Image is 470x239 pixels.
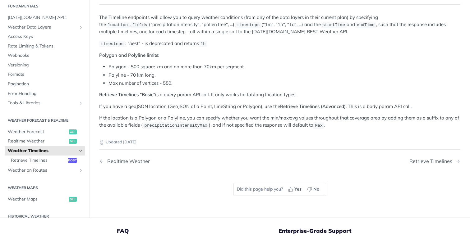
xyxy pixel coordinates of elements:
[5,146,85,156] a: Weather TimelinesHide subpages for Weather Timelines
[108,80,460,87] li: Max number of vertices - 550.
[101,42,123,46] span: timesteps
[104,158,150,164] div: Realtime Weather
[409,158,460,164] a: Next Page: Retrieve Timelines
[99,14,460,35] p: The Timeline endpoints will allow you to query weather conditions (from any of the data layers in...
[237,23,260,27] span: timesteps
[11,157,67,163] span: Retrieve Timelines
[8,62,83,68] span: Versioning
[99,91,460,98] p: is a query param API call. It only works for lat/long location types.
[5,79,85,89] a: Pagination
[69,129,77,134] span: get
[5,214,85,219] h2: Historical Weather
[322,23,345,27] span: startTime
[8,24,77,30] span: Weather Data Layers
[315,123,323,128] span: Max
[8,196,67,202] span: Weather Maps
[117,227,279,235] h5: FAQ
[99,103,460,110] p: If you have a geoJSON location (GeoJSON of a Point, LineString or Polygon), use the ). This is a ...
[108,23,128,27] span: location
[5,118,85,123] h2: Weather Forecast & realtime
[5,185,85,191] h2: Weather Maps
[5,70,85,79] a: Formats
[8,91,83,97] span: Error Handling
[99,52,159,58] strong: Polygon and Polyline limits:
[78,101,83,106] button: Show subpages for Tools & Libraries
[99,40,460,47] p: : " " - is deprecated and returns
[5,42,85,51] a: Rate Limiting & Tokens
[78,25,83,29] button: Show subpages for Weather Data Layers
[280,103,344,109] strong: Retrieve Timelines (Advanced
[8,52,83,59] span: Webhooks
[69,139,77,144] span: get
[5,3,85,9] h2: Fundamentals
[409,158,455,164] div: Retrieve Timelines
[68,158,77,163] span: post
[5,61,85,70] a: Versioning
[78,168,83,173] button: Show subpages for Weather on Routes
[5,32,85,41] a: Access Keys
[294,186,302,192] span: Yes
[357,23,375,27] span: endTime
[8,138,67,144] span: Realtime Weather
[5,166,85,175] a: Weather on RoutesShow subpages for Weather on Routes
[279,227,424,235] h5: Enterprise-Grade Support
[99,139,460,145] p: Updated [DATE]
[108,63,460,70] li: Polygon - 500 square km and no more than 70km per segment.
[99,92,155,97] strong: Retrieve Timelines "Basic"
[8,81,83,87] span: Pagination
[313,186,319,192] span: No
[144,123,207,128] span: precipitationIntensityMax
[5,137,85,146] a: Realtime Weatherget
[8,34,83,40] span: Access Keys
[8,43,83,49] span: Rate Limiting & Tokens
[132,23,147,27] span: fields
[108,72,460,79] li: Polyline - 70 km long.
[8,71,83,78] span: Formats
[5,195,85,204] a: Weather Mapsget
[129,40,138,46] em: best
[8,15,83,21] span: [DATE][DOMAIN_NAME] APIs
[305,185,323,194] button: No
[78,148,83,153] button: Hide subpages for Weather Timelines
[5,98,85,108] a: Tools & LibrariesShow subpages for Tools & Libraries
[99,158,254,164] a: Previous Page: Realtime Weather
[5,127,85,137] a: Weather Forecastget
[5,51,85,60] a: Webhooks
[5,13,85,22] a: [DATE][DOMAIN_NAME] APIs
[286,185,305,194] button: Yes
[8,129,67,135] span: Weather Forecast
[5,22,85,32] a: Weather Data LayersShow subpages for Weather Data Layers
[200,42,205,46] span: 1h
[8,167,77,174] span: Weather on Routes
[99,115,460,129] p: If the location is a Polygon or a Polyline, you can specify whether you want the min/max/avg valu...
[8,148,77,154] span: Weather Timelines
[8,100,77,106] span: Tools & Libraries
[8,156,85,165] a: Retrieve Timelinespost
[233,183,326,196] div: Did this page help you?
[5,89,85,98] a: Error Handling
[99,152,460,170] nav: Pagination Controls
[69,197,77,202] span: get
